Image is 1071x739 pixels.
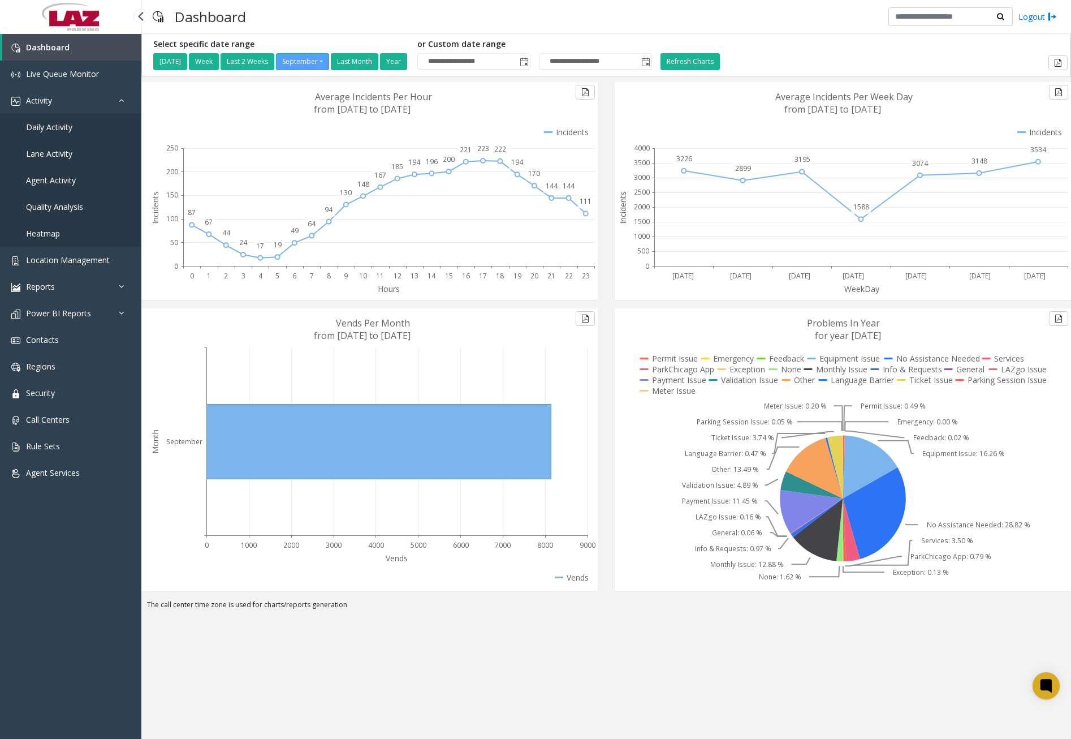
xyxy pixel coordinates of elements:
text: 10 [359,271,367,281]
text: 49 [291,226,299,235]
text: Incidents [150,191,161,224]
text: Services: 3.50 % [921,536,973,545]
text: from [DATE] to [DATE] [314,103,411,115]
text: September [166,437,202,446]
text: 144 [546,181,558,191]
text: 3226 [676,154,692,164]
text: Language Barrier: 0.47 % [685,449,766,458]
text: 3074 [912,158,929,168]
text: [DATE] [1024,271,1046,281]
text: 194 [511,157,524,167]
text: for year [DATE] [815,329,881,342]
span: Toggle popup [517,54,530,70]
text: 3500 [634,158,650,167]
text: 2500 [634,187,650,197]
span: Security [26,388,55,398]
text: Parking Session Issue: 0.05 % [697,417,793,427]
text: 200 [443,154,455,164]
text: Problems In Year [807,317,880,329]
text: [DATE] [672,271,694,281]
text: 5 [275,271,279,281]
text: 111 [580,196,591,206]
text: Ticket Issue: 3.74 % [711,433,774,442]
text: [DATE] [730,271,752,281]
button: Export to pdf [1049,85,1068,100]
text: 19 [274,240,282,250]
button: [DATE] [153,53,187,70]
span: Toggle popup [639,54,651,70]
span: Location Management [26,255,110,265]
span: Activity [26,95,52,106]
text: 196 [426,157,438,166]
span: Lane Activity [26,148,72,159]
text: 170 [528,169,540,178]
text: 500 [637,246,649,256]
text: 130 [340,188,352,197]
img: 'icon' [11,363,20,372]
text: 87 [188,208,196,217]
text: None: 1.62 % [759,572,801,582]
button: Week [189,53,219,70]
img: 'icon' [11,389,20,398]
text: Month [150,429,161,454]
text: 23 [582,271,590,281]
text: Average Incidents Per Hour [315,91,432,103]
img: 'icon' [11,310,20,319]
text: [DATE] [905,271,927,281]
img: pageIcon [153,3,163,31]
span: Live Queue Monitor [26,68,99,79]
text: 9 [344,271,348,281]
text: 67 [205,217,213,227]
text: from [DATE] to [DATE] [314,329,411,342]
text: 194 [408,157,421,167]
text: 223 [477,144,489,153]
span: Agent Activity [26,175,76,186]
text: [DATE] [843,271,864,281]
text: 1000 [634,231,650,241]
text: 20 [530,271,538,281]
text: 7000 [495,540,511,550]
text: 3000 [326,540,342,550]
text: 8 [327,271,331,281]
text: 94 [325,205,333,214]
text: 185 [391,162,403,171]
text: No Assistance Needed: 28.82 % [927,520,1030,530]
text: [DATE] [969,271,991,281]
text: 11 [376,271,384,281]
text: Emergency: 0.00 % [897,417,958,427]
text: [DATE] [789,271,810,281]
text: Exception: 0.13 % [893,568,949,577]
img: logout [1048,11,1057,23]
text: 14 [427,271,436,281]
text: 3148 [971,156,987,166]
button: Last 2 Weeks [221,53,274,70]
text: 200 [166,167,178,177]
span: Quality Analysis [26,201,83,212]
text: 3534 [1030,145,1047,154]
img: 'icon' [11,256,20,265]
text: Info & Requests: 0.97 % [695,544,771,553]
text: 6 [292,271,296,281]
button: Export to pdf [576,85,595,100]
text: Feedback: 0.02 % [913,433,969,442]
img: 'icon' [11,70,20,79]
text: 8000 [537,540,553,550]
button: Refresh Charts [660,53,720,70]
text: 12 [394,271,401,281]
text: 2000 [283,540,299,550]
text: 100 [166,214,178,224]
text: 221 [460,145,472,154]
div: The call center time zone is used for charts/reports generation [141,600,1071,616]
text: 250 [166,143,178,153]
text: 17 [256,241,264,251]
text: Permit Issue: 0.49 % [861,401,926,411]
span: Contacts [26,334,59,345]
text: 148 [357,179,369,189]
span: Dashboard [26,42,70,53]
text: Validation Issue: 4.89 % [682,480,758,490]
text: Hours [378,283,400,294]
text: Average Incidents Per Week Day [775,91,913,103]
text: 2899 [735,164,751,173]
text: Vends [386,553,408,564]
text: 4000 [368,540,384,550]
